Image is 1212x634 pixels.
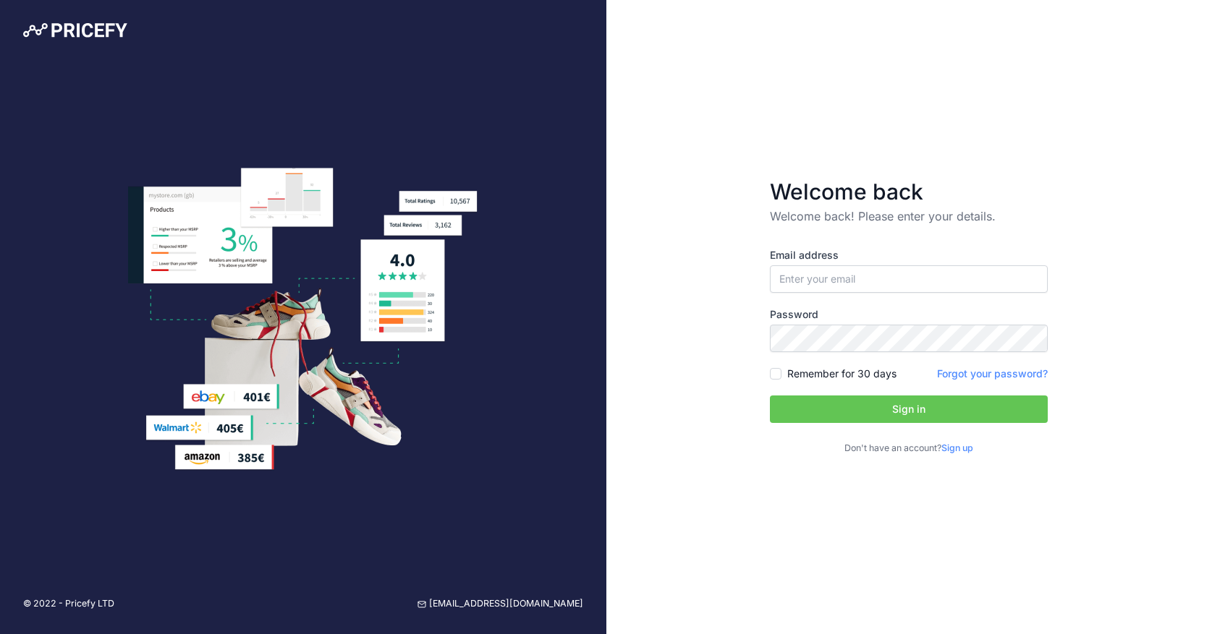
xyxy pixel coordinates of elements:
[770,307,1048,322] label: Password
[770,207,1048,225] p: Welcome back! Please enter your details.
[770,265,1048,293] input: Enter your email
[770,179,1048,205] h3: Welcome back
[418,597,583,611] a: [EMAIL_ADDRESS][DOMAIN_NAME]
[770,442,1048,455] p: Don't have an account?
[937,367,1048,380] a: Forgot your password?
[770,248,1048,262] label: Email address
[787,367,897,381] label: Remember for 30 days
[23,23,127,38] img: Pricefy
[770,395,1048,423] button: Sign in
[941,442,973,453] a: Sign up
[23,597,114,611] p: © 2022 - Pricefy LTD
